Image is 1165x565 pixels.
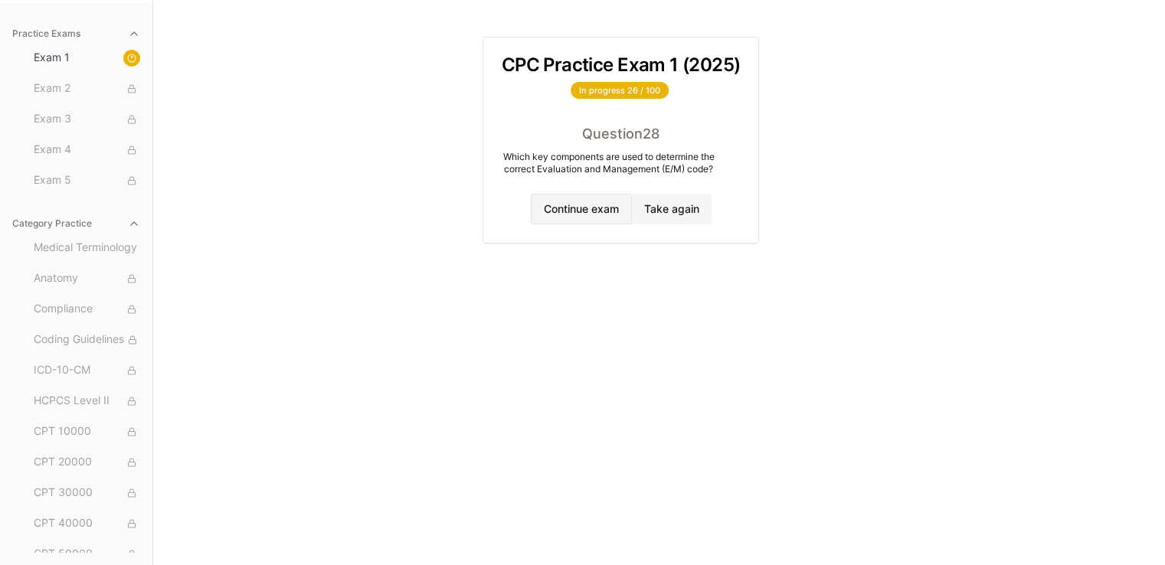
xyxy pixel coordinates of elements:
[28,389,146,413] button: HCPCS Level II
[571,82,669,99] div: In progress 26 / 100
[28,511,146,536] button: CPT 40000
[6,211,146,236] button: Category Practice
[28,481,146,505] button: CPT 30000
[28,138,146,162] button: Exam 4
[34,270,140,287] span: Anatomy
[34,393,140,410] span: HCPCS Level II
[28,328,146,352] button: Coding Guidelines
[28,420,146,444] button: CPT 10000
[34,546,140,563] span: CPT 50000
[502,151,716,175] div: Which key components are used to determine the correct Evaluation and Management (E/M) code?
[28,236,146,260] button: Medical Terminology
[632,194,712,224] button: Take again
[28,297,146,322] button: Compliance
[28,46,146,70] button: Exam 1
[34,515,140,532] span: CPT 40000
[502,123,740,145] div: Question 28
[34,362,140,379] span: ICD-10-CM
[6,21,146,46] button: Practice Exams
[28,358,146,383] button: ICD-10-CM
[34,485,140,501] span: CPT 30000
[34,301,140,318] span: Compliance
[34,111,140,128] span: Exam 3
[28,450,146,475] button: CPT 20000
[28,266,146,291] button: Anatomy
[502,56,740,74] h3: CPC Practice Exam 1 (2025)
[34,50,140,67] span: Exam 1
[531,194,632,224] button: Continue exam
[34,454,140,471] span: CPT 20000
[28,77,146,101] button: Exam 2
[34,142,140,158] span: Exam 4
[34,80,140,97] span: Exam 2
[28,168,146,193] button: Exam 5
[34,331,140,348] span: Coding Guidelines
[34,423,140,440] span: CPT 10000
[34,172,140,189] span: Exam 5
[34,240,140,256] span: Medical Terminology
[28,107,146,132] button: Exam 3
